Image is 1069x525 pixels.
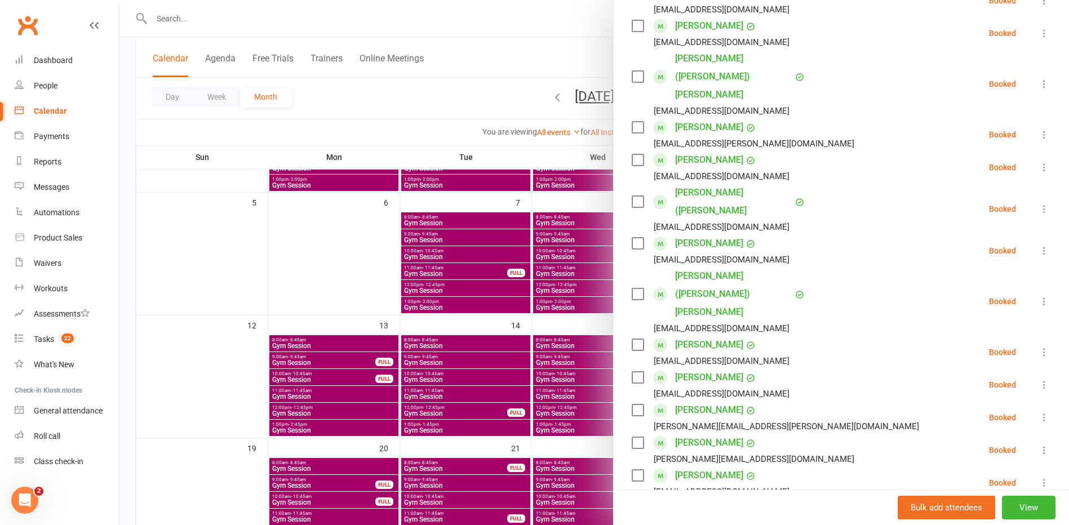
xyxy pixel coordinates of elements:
[15,327,119,352] a: Tasks 22
[654,136,854,151] div: [EMAIL_ADDRESS][PERSON_NAME][DOMAIN_NAME]
[654,484,789,499] div: [EMAIL_ADDRESS][DOMAIN_NAME]
[34,284,68,293] div: Workouts
[11,487,38,514] iframe: Intercom live chat
[15,48,119,73] a: Dashboard
[15,352,119,377] a: What's New
[675,401,743,419] a: [PERSON_NAME]
[654,452,854,466] div: [PERSON_NAME][EMAIL_ADDRESS][DOMAIN_NAME]
[675,368,743,386] a: [PERSON_NAME]
[34,81,57,90] div: People
[15,225,119,251] a: Product Sales
[654,321,789,336] div: [EMAIL_ADDRESS][DOMAIN_NAME]
[989,381,1016,389] div: Booked
[1002,496,1055,519] button: View
[989,205,1016,213] div: Booked
[34,457,83,466] div: Class check-in
[15,398,119,424] a: General attendance kiosk mode
[654,2,789,17] div: [EMAIL_ADDRESS][DOMAIN_NAME]
[989,80,1016,88] div: Booked
[654,386,789,401] div: [EMAIL_ADDRESS][DOMAIN_NAME]
[15,251,119,276] a: Waivers
[15,99,119,124] a: Calendar
[15,276,119,301] a: Workouts
[989,479,1016,487] div: Booked
[654,35,789,50] div: [EMAIL_ADDRESS][DOMAIN_NAME]
[989,247,1016,255] div: Booked
[34,208,79,217] div: Automations
[34,56,73,65] div: Dashboard
[654,419,919,434] div: [PERSON_NAME][EMAIL_ADDRESS][PERSON_NAME][DOMAIN_NAME]
[989,297,1016,305] div: Booked
[898,496,995,519] button: Bulk add attendees
[61,333,74,343] span: 22
[34,183,69,192] div: Messages
[675,17,743,35] a: [PERSON_NAME]
[15,124,119,149] a: Payments
[989,131,1016,139] div: Booked
[34,106,66,115] div: Calendar
[675,267,792,321] a: [PERSON_NAME] ([PERSON_NAME]) [PERSON_NAME]
[34,259,61,268] div: Waivers
[15,449,119,474] a: Class kiosk mode
[654,252,789,267] div: [EMAIL_ADDRESS][DOMAIN_NAME]
[15,424,119,449] a: Roll call
[34,487,43,496] span: 2
[675,151,743,169] a: [PERSON_NAME]
[654,354,789,368] div: [EMAIL_ADDRESS][DOMAIN_NAME]
[989,348,1016,356] div: Booked
[675,466,743,484] a: [PERSON_NAME]
[989,413,1016,421] div: Booked
[675,234,743,252] a: [PERSON_NAME]
[14,11,42,39] a: Clubworx
[989,446,1016,454] div: Booked
[15,149,119,175] a: Reports
[34,335,54,344] div: Tasks
[675,434,743,452] a: [PERSON_NAME]
[15,175,119,200] a: Messages
[34,431,60,441] div: Roll call
[34,360,74,369] div: What's New
[34,233,82,242] div: Product Sales
[989,29,1016,37] div: Booked
[675,184,792,220] a: [PERSON_NAME] ([PERSON_NAME]
[989,163,1016,171] div: Booked
[654,104,789,118] div: [EMAIL_ADDRESS][DOMAIN_NAME]
[675,50,792,104] a: [PERSON_NAME] ([PERSON_NAME]) [PERSON_NAME]
[34,406,103,415] div: General attendance
[675,118,743,136] a: [PERSON_NAME]
[34,157,61,166] div: Reports
[15,301,119,327] a: Assessments
[654,169,789,184] div: [EMAIL_ADDRESS][DOMAIN_NAME]
[34,309,90,318] div: Assessments
[675,336,743,354] a: [PERSON_NAME]
[654,220,789,234] div: [EMAIL_ADDRESS][DOMAIN_NAME]
[15,200,119,225] a: Automations
[15,73,119,99] a: People
[34,132,69,141] div: Payments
